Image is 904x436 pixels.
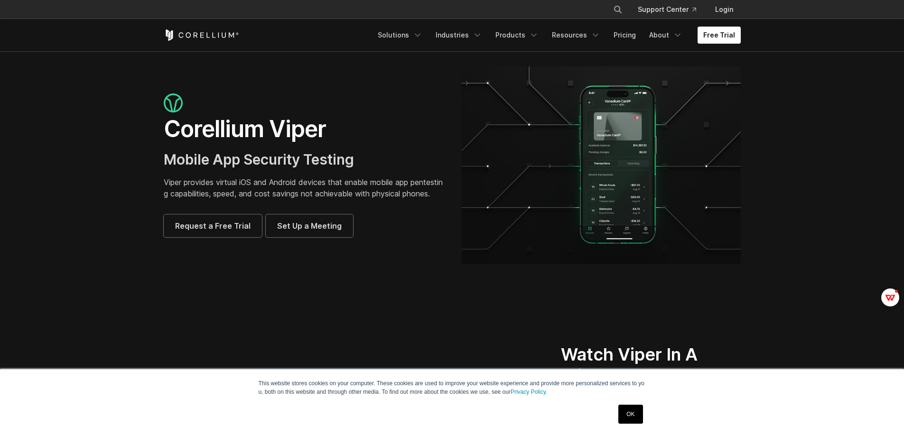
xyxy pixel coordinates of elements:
a: Solutions [372,27,428,44]
h1: Corellium Viper [164,115,443,143]
div: Navigation Menu [372,27,741,44]
img: viper_icon_large [164,93,183,113]
a: Support Center [630,1,704,18]
a: About [643,27,688,44]
a: Request a Free Trial [164,214,262,237]
a: Corellium Home [164,29,239,41]
p: Viper provides virtual iOS and Android devices that enable mobile app pentesting capabilities, sp... [164,176,443,199]
span: Set Up a Meeting [277,220,342,232]
img: viper_hero [462,66,741,264]
a: Resources [546,27,606,44]
a: Set Up a Meeting [266,214,353,237]
a: Privacy Policy. [511,389,547,395]
span: Mobile App Security Testing [164,151,354,168]
a: Pricing [608,27,642,44]
span: Request a Free Trial [175,220,251,232]
div: Navigation Menu [602,1,741,18]
p: This website stores cookies on your computer. These cookies are used to improve your website expe... [259,379,646,396]
a: Free Trial [698,27,741,44]
a: OK [618,405,643,424]
a: Industries [430,27,488,44]
a: Products [490,27,544,44]
h2: Watch Viper In Action [561,344,705,387]
button: Search [609,1,626,18]
a: Login [708,1,741,18]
